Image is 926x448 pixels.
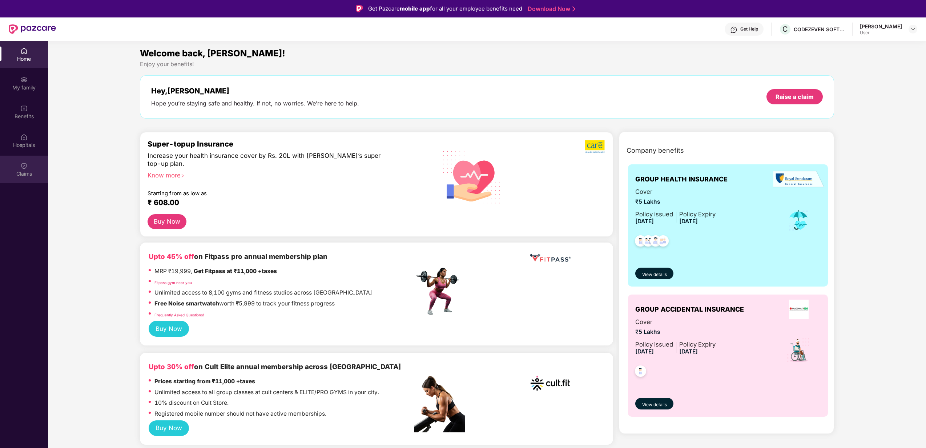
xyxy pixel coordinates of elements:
p: Unlimited access to all group classes at cult centers & ELITE/PRO GYMS in your city. [154,388,379,397]
img: insurerLogo [773,171,824,188]
img: svg+xml;base64,PHN2ZyB4bWxucz0iaHR0cDovL3d3dy53My5vcmcvMjAwMC9zdmciIHdpZHRoPSI0OC45NDMiIGhlaWdodD... [632,363,649,381]
button: Buy Now [149,321,189,337]
img: Stroke [572,5,575,13]
button: Buy Now [149,420,189,436]
button: View details [635,268,674,279]
div: CODEZEVEN SOFTWARE PRIVATE LIMITED [794,26,845,33]
div: Super-topup Insurance [148,140,415,148]
img: svg+xml;base64,PHN2ZyBpZD0iSGVscC0zMngzMiIgeG1sbnM9Imh0dHA6Ly93d3cudzMub3JnLzIwMDAvc3ZnIiB3aWR0aD... [730,26,737,33]
div: Hey, [PERSON_NAME] [151,87,359,95]
img: svg+xml;base64,PHN2ZyBpZD0iQ2xhaW0iIHhtbG5zPSJodHRwOi8vd3d3LnczLm9yZy8yMDAwL3N2ZyIgd2lkdGg9IjIwIi... [20,162,28,169]
img: svg+xml;base64,PHN2ZyBpZD0iSG9zcGl0YWxzIiB4bWxucz0iaHR0cDovL3d3dy53My5vcmcvMjAwMC9zdmciIHdpZHRoPS... [20,133,28,141]
span: ₹5 Lakhs [635,197,716,207]
span: ₹5 Lakhs [635,328,716,337]
div: [PERSON_NAME] [860,23,902,30]
img: svg+xml;base64,PHN2ZyBpZD0iQmVuZWZpdHMiIHhtbG5zPSJodHRwOi8vd3d3LnczLm9yZy8yMDAwL3N2ZyIgd2lkdGg9Ij... [20,105,28,112]
img: icon [787,208,810,232]
button: Buy Now [148,214,186,229]
div: Policy issued [635,209,673,219]
img: svg+xml;base64,PHN2ZyB3aWR0aD0iMjAiIGhlaWdodD0iMjAiIHZpZXdCb3g9IjAgMCAyMCAyMCIgZmlsbD0ibm9uZSIgeG... [20,76,28,83]
button: View details [635,398,674,409]
span: View details [642,401,667,408]
span: [DATE] [679,348,698,355]
del: MRP ₹19,999, [154,268,192,275]
div: Raise a claim [776,93,814,101]
img: fppp.png [528,251,572,265]
strong: mobile app [400,5,430,12]
img: fpp.png [414,266,465,317]
img: svg+xml;base64,PHN2ZyB4bWxucz0iaHR0cDovL3d3dy53My5vcmcvMjAwMC9zdmciIHdpZHRoPSI0OC45MTUiIGhlaWdodD... [639,233,657,251]
div: Enjoy your benefits! [140,60,834,68]
b: on Cult Elite annual membership across [GEOGRAPHIC_DATA] [149,363,401,371]
img: pc2.png [414,376,465,432]
span: Welcome back, [PERSON_NAME]! [140,48,285,59]
img: icon [786,337,811,363]
div: Know more [148,171,410,176]
img: svg+xml;base64,PHN2ZyB4bWxucz0iaHR0cDovL3d3dy53My5vcmcvMjAwMC9zdmciIHdpZHRoPSI0OC45NDMiIGhlaWdodD... [647,233,665,251]
span: [DATE] [635,348,654,355]
img: New Pazcare Logo [9,24,56,34]
a: Fitpass gym near you [154,280,192,285]
p: 10% discount on Cult Store. [154,399,229,408]
span: GROUP HEALTH INSURANCE [635,174,728,184]
div: Starting from as low as [148,190,384,195]
img: b5dec4f62d2307b9de63beb79f102df3.png [585,140,605,153]
span: C [782,25,788,33]
p: Unlimited access to 8,100 gyms and fitness studios across [GEOGRAPHIC_DATA] [154,288,372,297]
img: svg+xml;base64,PHN2ZyB4bWxucz0iaHR0cDovL3d3dy53My5vcmcvMjAwMC9zdmciIHdpZHRoPSI0OC45NDMiIGhlaWdodD... [654,233,672,251]
div: Policy Expiry [679,340,716,349]
img: Logo [356,5,363,12]
p: worth ₹5,999 to track your fitness progress [154,299,335,308]
span: [DATE] [679,218,698,225]
span: Cover [635,317,716,327]
span: GROUP ACCIDENTAL INSURANCE [635,304,744,315]
a: Download Now [528,5,573,13]
img: svg+xml;base64,PHN2ZyBpZD0iRHJvcGRvd24tMzJ4MzIiIHhtbG5zPSJodHRwOi8vd3d3LnczLm9yZy8yMDAwL3N2ZyIgd2... [910,26,916,32]
img: svg+xml;base64,PHN2ZyB4bWxucz0iaHR0cDovL3d3dy53My5vcmcvMjAwMC9zdmciIHdpZHRoPSI0OC45NDMiIGhlaWdodD... [632,233,649,251]
div: Policy Expiry [679,209,716,219]
div: Increase your health insurance cover by Rs. 20L with [PERSON_NAME]’s super top-up plan. [148,152,383,168]
span: Company benefits [627,145,684,156]
strong: Prices starting from ₹11,000 +taxes [154,378,255,385]
span: View details [642,271,667,278]
img: insurerLogo [789,300,809,319]
div: ₹ 608.00 [148,198,407,207]
div: User [860,30,902,36]
span: Cover [635,187,716,196]
p: Registered mobile number should not have active memberships. [154,409,326,419]
b: on Fitpass pro annual membership plan [149,252,327,260]
strong: Free Noise smartwatch [154,300,219,307]
strong: Get Fitpass at ₹11,000 +taxes [194,268,277,275]
div: Get Help [740,26,758,32]
b: Upto 45% off [149,252,194,260]
div: Policy issued [635,340,673,349]
img: cult.png [528,361,572,405]
a: Frequently Asked Questions! [154,313,204,317]
b: Upto 30% off [149,363,194,371]
span: [DATE] [635,218,654,225]
img: svg+xml;base64,PHN2ZyBpZD0iSG9tZSIgeG1sbnM9Imh0dHA6Ly93d3cudzMub3JnLzIwMDAvc3ZnIiB3aWR0aD0iMjAiIG... [20,47,28,55]
span: right [181,174,185,178]
div: Hope you’re staying safe and healthy. If not, no worries. We’re here to help. [151,100,359,107]
img: svg+xml;base64,PHN2ZyB4bWxucz0iaHR0cDovL3d3dy53My5vcmcvMjAwMC9zdmciIHhtbG5zOnhsaW5rPSJodHRwOi8vd3... [437,141,507,212]
div: Get Pazcare for all your employee benefits need [368,4,522,13]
